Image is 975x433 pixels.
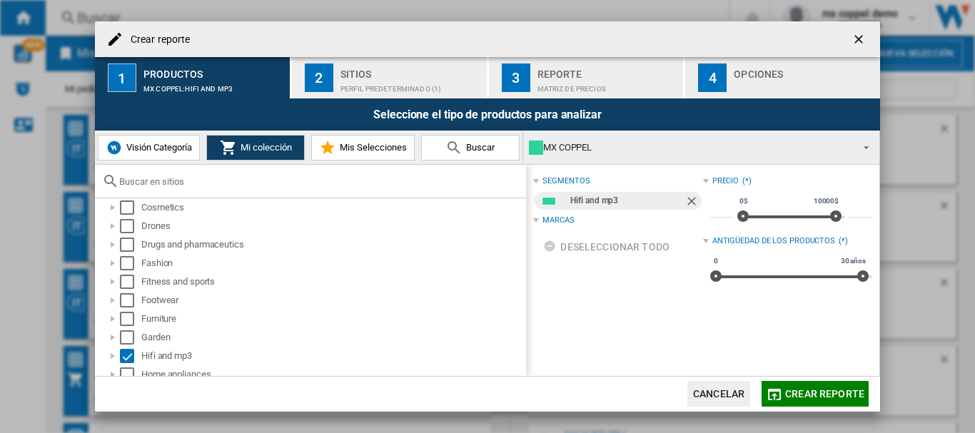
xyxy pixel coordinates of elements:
[141,238,524,252] div: Drugs and pharmaceutics
[120,367,141,382] md-checkbox: Select
[785,388,864,399] span: Crear reporte
[685,57,880,98] button: 4 Opciones
[141,200,524,215] div: Cosmetics
[95,57,291,98] button: 1 Productos MX COPPEL:Hifi and mp3
[846,25,874,54] button: getI18NText('BUTTONS.CLOSE_DIALOG')
[123,142,192,153] span: Visión Categoría
[502,63,530,92] div: 3
[712,255,720,267] span: 0
[737,195,750,207] span: 0$
[698,63,727,92] div: 4
[712,235,835,247] div: Antigüedad de los productos
[292,57,488,98] button: 2 Sitios Perfil predeterminado (1)
[143,78,284,93] div: MX COPPEL:Hifi and mp3
[120,330,141,345] md-checkbox: Select
[463,142,495,153] span: Buscar
[340,63,481,78] div: Sitios
[141,367,524,382] div: Home appliances
[712,175,739,187] div: Precio
[120,200,141,215] md-checkbox: Select
[537,63,678,78] div: Reporte
[539,234,674,260] button: Deseleccionar todo
[839,255,868,267] span: 30 años
[543,234,670,260] div: Deseleccionar todo
[812,195,841,207] span: 10000$
[305,63,333,92] div: 2
[106,139,123,156] img: wiser-icon-blue.png
[141,349,524,363] div: Hifi and mp3
[734,63,874,78] div: Opciones
[141,275,524,289] div: Fitness and sports
[206,135,305,161] button: Mi colección
[95,98,880,131] div: Seleccione el tipo de productos para analizar
[98,135,200,161] button: Visión Categoría
[311,135,415,161] button: Mis Selecciones
[141,293,524,307] div: Footwear
[529,138,851,158] div: MX COPPEL
[120,238,141,252] md-checkbox: Select
[141,330,524,345] div: Garden
[852,32,869,49] ng-md-icon: getI18NText('BUTTONS.CLOSE_DIALOG')
[687,381,750,407] button: Cancelar
[570,192,684,210] div: Hifi and mp3
[119,176,519,187] input: Buscar en sitios
[421,135,520,161] button: Buscar
[120,275,141,289] md-checkbox: Select
[762,381,869,407] button: Crear reporte
[120,219,141,233] md-checkbox: Select
[120,293,141,307] md-checkbox: Select
[684,194,702,211] ng-md-icon: Quitar
[340,78,481,93] div: Perfil predeterminado (1)
[120,256,141,270] md-checkbox: Select
[237,142,292,153] span: Mi colección
[120,349,141,363] md-checkbox: Select
[143,63,284,78] div: Productos
[120,312,141,326] md-checkbox: Select
[141,312,524,326] div: Furniture
[542,215,574,226] div: Marcas
[489,57,685,98] button: 3 Reporte Matriz de precios
[537,78,678,93] div: Matriz de precios
[108,63,136,92] div: 1
[542,175,590,187] div: segmentos
[141,219,524,233] div: Drones
[336,142,407,153] span: Mis Selecciones
[141,256,524,270] div: Fashion
[123,33,190,47] h4: Crear reporte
